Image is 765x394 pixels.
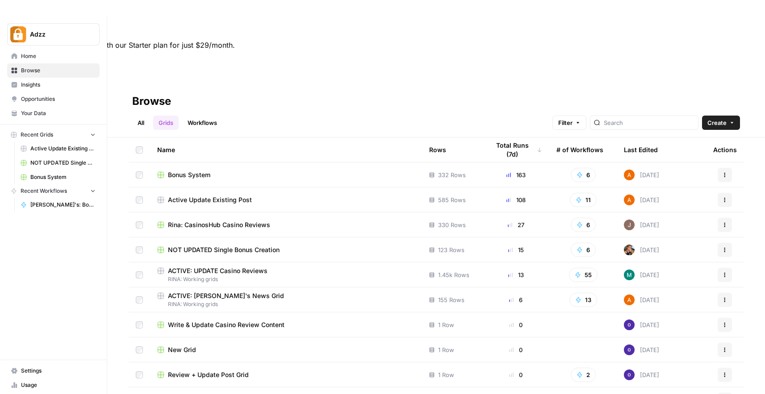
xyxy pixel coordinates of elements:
div: 6 [489,295,542,304]
img: nwfydx8388vtdjnj28izaazbsiv8 [624,245,635,255]
span: Your Data [21,109,96,117]
span: Filter [558,118,573,127]
span: Bonus System [168,170,210,179]
a: Workflows [182,116,222,130]
button: Create [702,116,740,130]
span: Settings [21,367,96,375]
button: Filter [552,116,586,130]
span: 1 Row [438,320,454,329]
div: [DATE] [624,319,659,330]
button: 6 [571,243,596,257]
div: Total Runs (7d) [489,137,542,162]
a: [PERSON_NAME]'s: Bonuses Search [17,198,100,212]
div: Browse [132,94,171,108]
button: 11 [570,193,597,207]
span: Recent Grids [21,131,53,139]
span: 123 Rows [438,245,464,254]
span: Active Update Existing Post [168,195,252,204]
img: 1uqwqwywk0hvkeqipwlzjk5gjbnq [624,170,635,180]
img: c47u9ku7g2b7umnumlgy64eel5a2 [624,369,635,380]
a: Active Update Existing Post [157,195,415,204]
div: [DATE] [624,344,659,355]
div: [DATE] [624,245,659,255]
a: Settings [7,364,100,378]
a: Usage [7,378,100,392]
a: ACTIVE: [PERSON_NAME]'s News GridRINA: Working grids [157,291,415,308]
a: ACTIVE: UPDATE Casino ReviewsRINA: Working grids [157,266,415,283]
img: c47u9ku7g2b7umnumlgy64eel5a2 [624,319,635,330]
a: Active Update Existing Post [17,141,100,156]
a: Rina: CasinosHub Casino Reviews [157,220,415,229]
div: Last Edited [624,137,658,162]
span: NOT UPDATED Single Bonus Creation [30,159,96,167]
span: New Grid [168,345,196,354]
span: 330 Rows [438,220,466,229]
div: 0 [489,370,542,379]
div: 13 [489,270,542,279]
div: Rows [429,137,446,162]
span: Review + Update Post Grid [168,370,249,379]
span: ACTIVE: UPDATE Casino Reviews [168,266,268,275]
button: 6 [571,168,596,182]
span: Bonus System [30,173,96,181]
div: Actions [713,137,737,162]
input: Search [604,118,694,127]
span: 585 Rows [438,195,466,204]
img: slv4rmlya7xgt16jt05r5wgtlzht [624,270,635,280]
a: NOT UPDATED Single Bonus Creation [157,245,415,254]
div: 15 [489,245,542,254]
span: RINA: Working grids [157,275,415,283]
div: [DATE] [624,195,659,205]
div: # of Workflows [556,137,603,162]
div: 0 [489,320,542,329]
a: Grids [153,116,179,130]
span: 155 Rows [438,295,464,304]
a: New Grid [157,345,415,354]
span: Opportunities [21,95,96,103]
button: 2 [571,368,596,382]
span: Active Update Existing Post [30,145,96,153]
img: 1uqwqwywk0hvkeqipwlzjk5gjbnq [624,294,635,305]
button: 13 [569,293,597,307]
a: Bonus System [157,170,415,179]
a: Opportunities [7,92,100,106]
a: Bonus System [17,170,100,184]
button: Recent Workflows [7,184,100,198]
span: Usage [21,381,96,389]
span: Insights [21,81,96,89]
div: [DATE] [624,369,659,380]
button: Recent Grids [7,128,100,141]
span: Create [707,118,727,127]
a: Your Data [7,106,100,120]
a: NOT UPDATED Single Bonus Creation [17,156,100,170]
span: 1 Row [438,345,454,354]
a: Insights [7,78,100,92]
img: 1uqwqwywk0hvkeqipwlzjk5gjbnq [624,195,635,205]
div: [DATE] [624,294,659,305]
div: 163 [489,170,542,179]
span: 1.45k Rows [438,270,469,279]
span: Write & Update Casino Review Content [168,320,284,329]
div: 108 [489,195,542,204]
a: Write & Update Casino Review Content [157,320,415,329]
a: All [132,116,150,130]
div: 27 [489,220,542,229]
button: 55 [569,268,598,282]
span: Recent Workflows [21,187,67,195]
span: 1 Row [438,370,454,379]
div: [DATE] [624,220,659,230]
div: [DATE] [624,270,659,280]
img: c47u9ku7g2b7umnumlgy64eel5a2 [624,344,635,355]
div: Name [157,137,415,162]
span: NOT UPDATED Single Bonus Creation [168,245,280,254]
div: [DATE] [624,170,659,180]
span: ACTIVE: [PERSON_NAME]'s News Grid [168,291,284,300]
span: [PERSON_NAME]'s: Bonuses Search [30,201,96,209]
span: RINA: Working grids [157,300,415,308]
span: Rina: CasinosHub Casino Reviews [168,220,270,229]
div: 0 [489,345,542,354]
button: 6 [571,218,596,232]
a: Review + Update Post Grid [157,370,415,379]
img: qk6vosqy2sb4ovvtvs3gguwethpi [624,220,635,230]
span: 332 Rows [438,170,466,179]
